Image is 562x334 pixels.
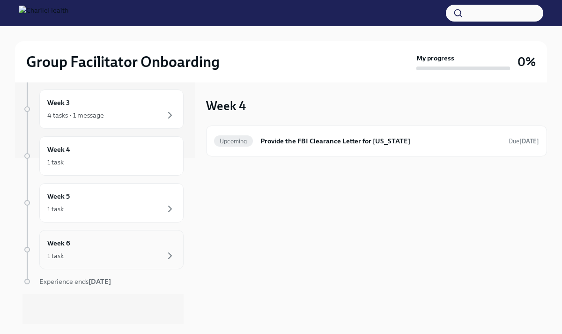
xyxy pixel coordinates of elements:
[39,277,111,286] span: Experience ends
[509,137,539,146] span: September 23rd, 2025 10:00
[26,52,220,71] h2: Group Facilitator Onboarding
[519,138,539,145] strong: [DATE]
[47,144,70,155] h6: Week 4
[47,238,70,248] h6: Week 6
[19,6,68,21] img: CharlieHealth
[47,111,104,120] div: 4 tasks • 1 message
[22,136,184,176] a: Week 41 task
[206,97,246,114] h3: Week 4
[47,191,70,201] h6: Week 5
[47,157,64,167] div: 1 task
[47,97,70,108] h6: Week 3
[509,138,539,145] span: Due
[22,230,184,269] a: Week 61 task
[260,136,501,146] h6: Provide the FBI Clearance Letter for [US_STATE]
[22,183,184,223] a: Week 51 task
[47,204,64,214] div: 1 task
[214,134,539,148] a: UpcomingProvide the FBI Clearance Letter for [US_STATE]Due[DATE]
[89,277,111,286] strong: [DATE]
[47,251,64,260] div: 1 task
[416,53,454,63] strong: My progress
[22,89,184,129] a: Week 34 tasks • 1 message
[518,53,536,70] h3: 0%
[214,138,253,145] span: Upcoming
